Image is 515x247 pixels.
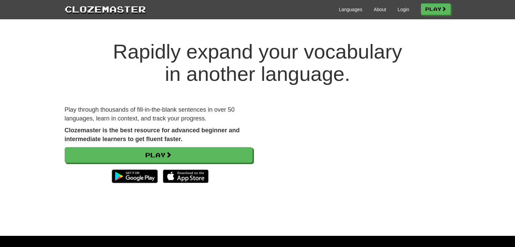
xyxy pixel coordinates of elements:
a: Play [421,3,451,15]
strong: Clozemaster is the best resource for advanced beginner and intermediate learners to get fluent fa... [65,127,240,142]
p: Play through thousands of fill-in-the-blank sentences in over 50 languages, learn in context, and... [65,106,253,123]
a: Clozemaster [65,3,146,15]
a: Languages [339,6,362,13]
a: Play [65,147,253,163]
img: Get it on Google Play [108,166,161,186]
a: Login [398,6,409,13]
img: Download_on_the_App_Store_Badge_US-UK_135x40-25178aeef6eb6b83b96f5f2d004eda3bffbb37122de64afbaef7... [163,170,209,183]
a: About [374,6,386,13]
